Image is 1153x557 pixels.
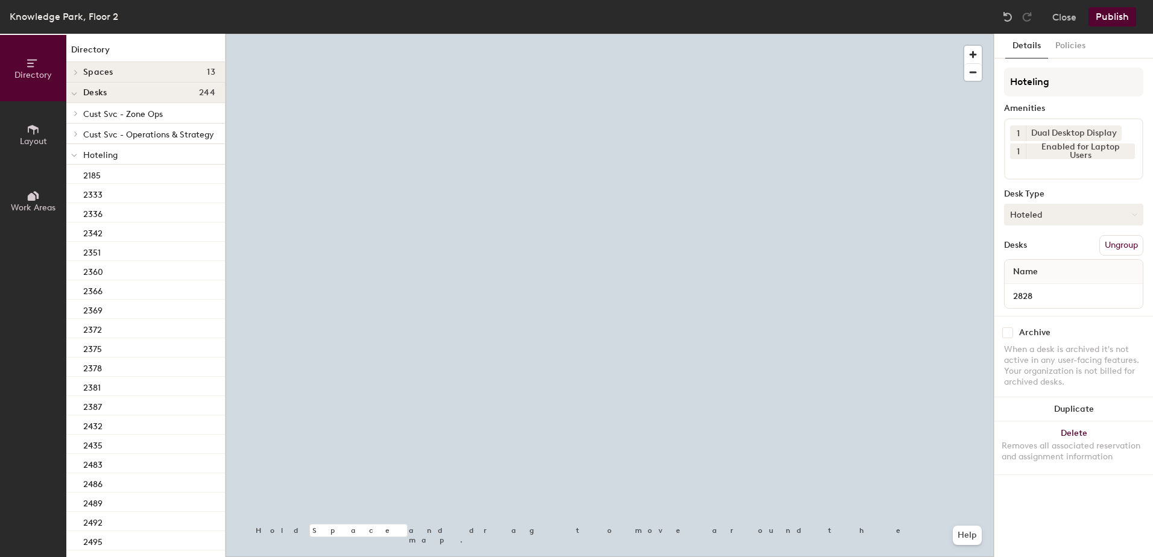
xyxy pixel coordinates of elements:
p: 2432 [83,418,103,432]
span: 244 [199,88,215,98]
div: Removes all associated reservation and assignment information [1002,441,1146,462]
span: Directory [14,70,52,80]
div: Desks [1004,241,1027,250]
span: Cust Svc - Zone Ops [83,109,163,119]
p: 2483 [83,456,103,470]
span: Name [1007,261,1044,283]
p: 2336 [83,206,103,219]
p: 2489 [83,495,103,509]
button: Details [1005,34,1048,58]
p: 2333 [83,186,103,200]
input: Unnamed desk [1007,288,1140,304]
p: 2366 [83,283,103,297]
span: 1 [1017,127,1020,140]
img: Redo [1021,11,1033,23]
button: Close [1052,7,1076,27]
p: 2387 [83,398,102,412]
p: 2342 [83,225,103,239]
h1: Directory [66,43,225,62]
p: 2360 [83,263,103,277]
div: Archive [1019,328,1050,338]
p: 2369 [83,302,103,316]
button: Policies [1048,34,1093,58]
span: Work Areas [11,203,55,213]
div: When a desk is archived it's not active in any user-facing features. Your organization is not bil... [1004,344,1143,388]
span: 1 [1017,145,1020,158]
p: 2185 [83,167,101,181]
button: Hoteled [1004,204,1143,225]
p: 2378 [83,360,102,374]
span: Layout [20,136,47,146]
button: Help [953,526,982,545]
p: 2492 [83,514,103,528]
p: 2381 [83,379,101,393]
p: 2372 [83,321,102,335]
p: 2375 [83,341,102,354]
span: 13 [207,68,215,77]
div: Dual Desktop Display [1026,125,1122,141]
span: Desks [83,88,107,98]
div: Knowledge Park, Floor 2 [10,9,118,24]
span: Cust Svc - Operations & Strategy [83,130,214,140]
span: Hoteling [83,150,118,160]
div: Enabled for Laptop Users [1026,143,1135,159]
p: 2351 [83,244,101,258]
img: Undo [1002,11,1014,23]
span: Spaces [83,68,113,77]
div: Desk Type [1004,189,1143,199]
p: 2495 [83,533,103,547]
p: 2486 [83,476,103,489]
button: Publish [1088,7,1136,27]
button: DeleteRemoves all associated reservation and assignment information [994,421,1153,474]
button: Duplicate [994,397,1153,421]
button: 1 [1010,125,1026,141]
button: Ungroup [1099,235,1143,256]
p: 2435 [83,437,103,451]
div: Amenities [1004,104,1143,113]
button: 1 [1010,143,1026,159]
